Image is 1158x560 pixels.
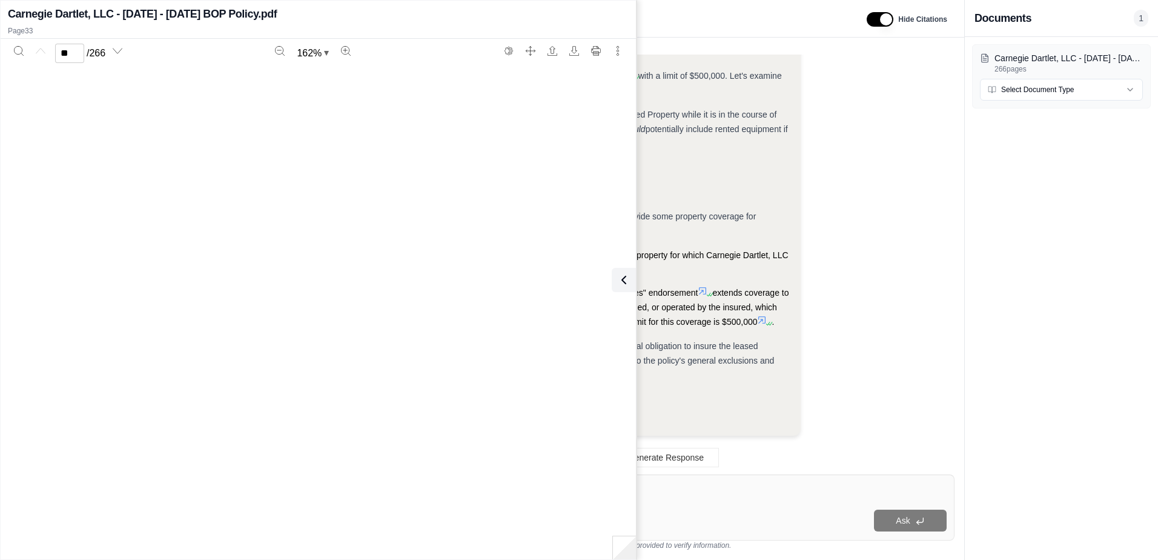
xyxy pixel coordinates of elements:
[359,541,955,550] div: *Use references provided to verify information.
[499,41,518,61] button: Switch to the dark theme
[1134,10,1148,27] span: 1
[297,46,322,61] span: 162 %
[994,64,1143,74] p: 266 pages
[87,46,105,61] span: / 266
[9,41,28,61] button: Search
[980,52,1143,74] button: Carnegie Dartlet, LLC - [DATE] - [DATE] BOP Policy.pdf266pages
[586,41,606,61] button: Print
[521,41,540,61] button: Full screen
[336,41,356,61] button: Zoom in
[608,41,627,61] button: More actions
[108,41,127,61] button: Next page
[292,44,334,63] button: Zoom document
[564,41,584,61] button: Download
[619,453,704,462] span: Regenerate Response
[8,5,277,22] h2: Carnegie Dartlet, LLC - [DATE] - [DATE] BOP Policy.pdf
[594,448,719,467] button: Regenerate Response
[543,41,562,61] button: Open file
[994,52,1143,64] p: Carnegie Dartlet, LLC - 10.1.2024 - 10.1.2025 BOP Policy.pdf
[898,15,947,24] span: Hide Citations
[378,124,788,148] span: potentially include rented equipment if it's temporarily located off the insured's premises.
[31,41,50,61] button: Previous page
[55,44,84,63] input: Enter a page number
[874,510,947,532] button: Ask
[378,71,782,95] span: with a limit of $500,000. Let's examine that.
[974,10,1031,27] h3: Documents
[270,41,289,61] button: Zoom out
[390,288,789,327] span: extends coverage to Covered Property while in transit or at a premises not owned, leased, or oper...
[896,516,910,525] span: Ask
[8,26,629,36] p: Page 33
[772,317,774,327] span: .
